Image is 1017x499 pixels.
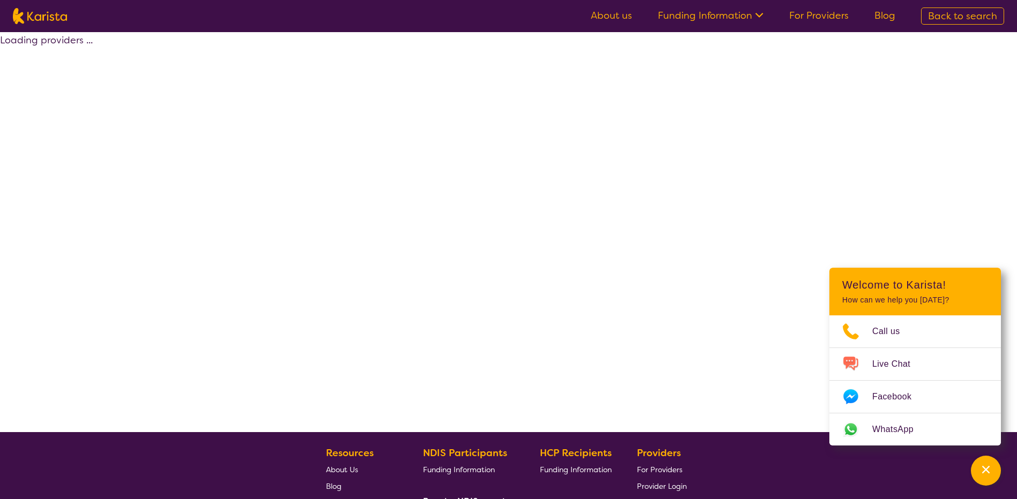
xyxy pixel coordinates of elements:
span: Funding Information [423,465,495,474]
button: Channel Menu [971,456,1001,486]
a: Blog [326,478,398,494]
span: Provider Login [637,481,687,491]
a: Blog [874,9,895,22]
div: Channel Menu [829,268,1001,445]
span: Blog [326,481,342,491]
b: NDIS Participants [423,447,507,459]
p: How can we help you [DATE]? [842,296,988,305]
span: Facebook [872,389,924,405]
a: For Providers [637,461,687,478]
a: About us [591,9,632,22]
a: Funding Information [658,9,763,22]
a: Funding Information [423,461,515,478]
span: WhatsApp [872,421,926,437]
a: About Us [326,461,398,478]
b: Resources [326,447,374,459]
span: For Providers [637,465,682,474]
span: Call us [872,323,913,339]
a: Funding Information [540,461,612,478]
h2: Welcome to Karista! [842,278,988,291]
img: Karista logo [13,8,67,24]
span: Funding Information [540,465,612,474]
a: Web link opens in a new tab. [829,413,1001,445]
a: Provider Login [637,478,687,494]
ul: Choose channel [829,315,1001,445]
a: Back to search [921,7,1004,25]
a: For Providers [789,9,849,22]
b: Providers [637,447,681,459]
b: HCP Recipients [540,447,612,459]
span: Live Chat [872,356,923,372]
span: About Us [326,465,358,474]
span: Back to search [928,10,997,22]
